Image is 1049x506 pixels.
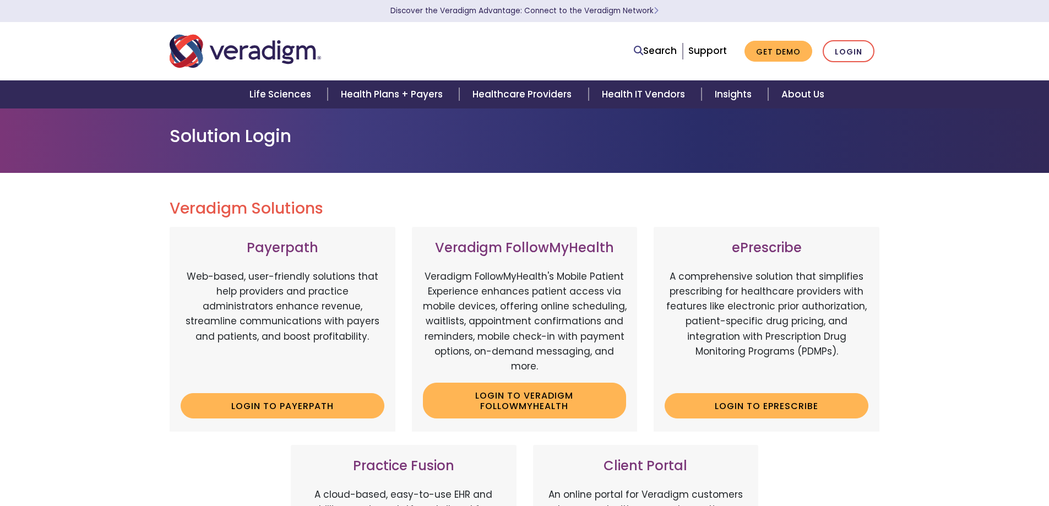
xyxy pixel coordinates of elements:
a: Login [823,40,874,63]
a: Login to Veradigm FollowMyHealth [423,383,627,418]
h3: Payerpath [181,240,384,256]
h3: Veradigm FollowMyHealth [423,240,627,256]
p: Web-based, user-friendly solutions that help providers and practice administrators enhance revenu... [181,269,384,385]
h2: Veradigm Solutions [170,199,880,218]
img: Veradigm logo [170,33,321,69]
h3: ePrescribe [665,240,868,256]
h1: Solution Login [170,126,880,146]
a: Support [688,44,727,57]
p: Veradigm FollowMyHealth's Mobile Patient Experience enhances patient access via mobile devices, o... [423,269,627,374]
span: Learn More [654,6,659,16]
a: Health IT Vendors [589,80,702,108]
p: A comprehensive solution that simplifies prescribing for healthcare providers with features like ... [665,269,868,385]
h3: Practice Fusion [302,458,506,474]
a: Login to Payerpath [181,393,384,418]
a: Login to ePrescribe [665,393,868,418]
a: Get Demo [744,41,812,62]
a: Insights [702,80,768,108]
h3: Client Portal [544,458,748,474]
a: Discover the Veradigm Advantage: Connect to the Veradigm NetworkLearn More [390,6,659,16]
a: Healthcare Providers [459,80,588,108]
a: Life Sciences [236,80,328,108]
a: About Us [768,80,838,108]
a: Search [634,43,677,58]
a: Health Plans + Payers [328,80,459,108]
